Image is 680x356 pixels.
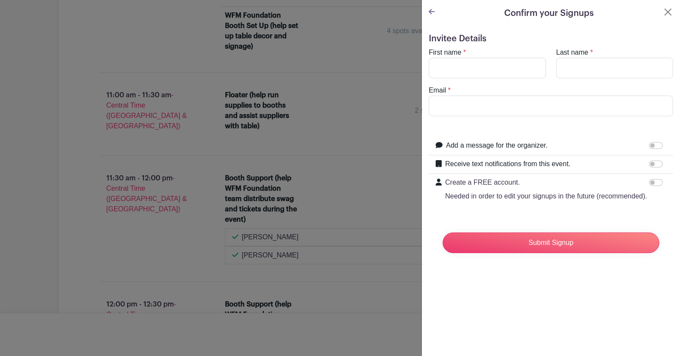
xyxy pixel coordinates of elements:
[429,34,673,44] h5: Invitee Details
[663,7,673,17] button: Close
[445,177,647,188] p: Create a FREE account.
[504,7,594,20] h5: Confirm your Signups
[445,191,647,201] p: Needed in order to edit your signups in the future (recommended).
[556,47,589,58] label: Last name
[443,232,659,253] input: Submit Signup
[445,159,571,169] label: Receive text notifications from this event.
[429,47,462,58] label: First name
[429,85,446,96] label: Email
[446,140,548,151] label: Add a message for the organizer.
